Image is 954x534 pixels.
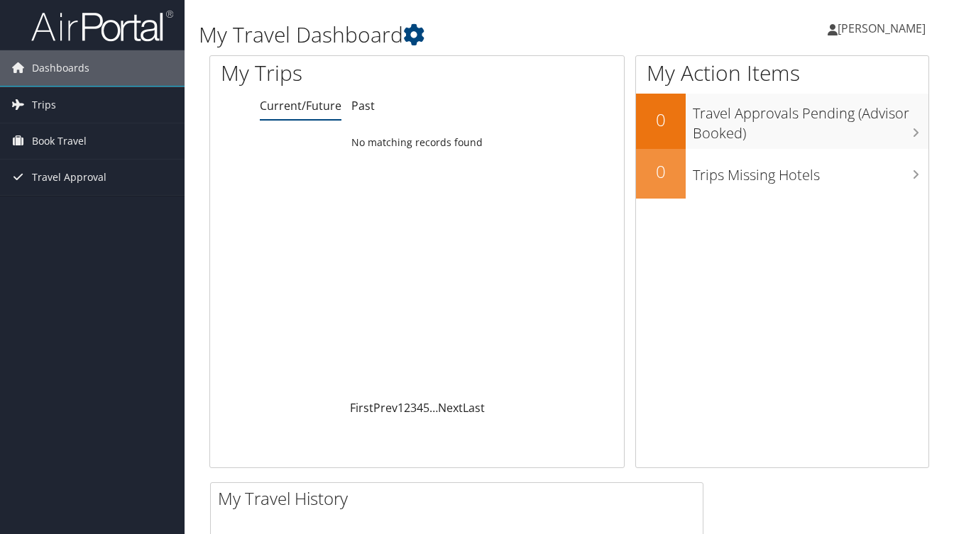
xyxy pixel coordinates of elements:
img: airportal-logo.png [31,9,173,43]
a: Next [438,400,463,416]
h1: My Trips [221,58,441,88]
h3: Trips Missing Hotels [693,158,928,185]
a: 0Travel Approvals Pending (Advisor Booked) [636,94,928,148]
h2: 0 [636,108,686,132]
a: [PERSON_NAME] [828,7,940,50]
a: Past [351,98,375,113]
a: Last [463,400,485,416]
a: 3 [410,400,417,416]
span: Book Travel [32,123,87,159]
a: 1 [397,400,404,416]
td: No matching records found [210,130,624,155]
a: 0Trips Missing Hotels [636,149,928,199]
h2: 0 [636,160,686,184]
a: 2 [404,400,410,416]
a: 4 [417,400,423,416]
a: First [350,400,373,416]
span: Trips [32,87,56,123]
span: [PERSON_NAME] [838,21,926,36]
h3: Travel Approvals Pending (Advisor Booked) [693,96,928,143]
h1: My Action Items [636,58,928,88]
span: Dashboards [32,50,89,86]
h1: My Travel Dashboard [199,20,693,50]
span: Travel Approval [32,160,106,195]
h2: My Travel History [218,486,703,511]
a: Current/Future [260,98,341,113]
span: … [429,400,438,416]
a: 5 [423,400,429,416]
a: Prev [373,400,397,416]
